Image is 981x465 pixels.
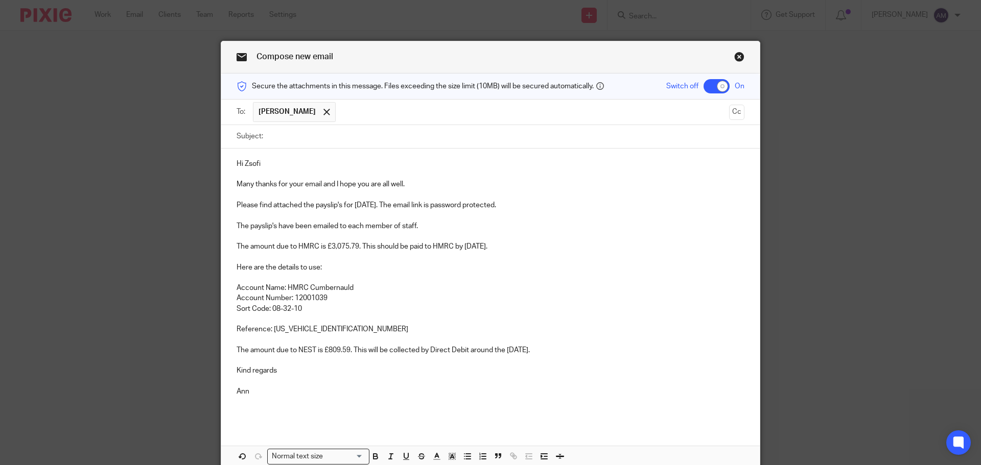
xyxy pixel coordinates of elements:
span: On [735,81,744,91]
p: Hi Zsofi [237,159,744,169]
p: Many thanks for your email and I hope you are all well. [237,179,744,189]
span: [PERSON_NAME] [259,107,316,117]
p: Please find attached the payslip's for [DATE]. The email link is password protected. [237,200,744,210]
label: To: [237,107,248,117]
p: Kind regards [237,365,744,376]
label: Subject: [237,131,263,141]
span: Normal text size [270,451,325,462]
div: Search for option [267,449,369,464]
p: The payslip's have been emailed to each member of staff. [237,221,744,231]
p: The amount due to NEST is £809.59. This will be collected by Direct Debit around the [DATE]. [237,334,744,355]
span: Secure the attachments in this message. Files exceeding the size limit (10MB) will be secured aut... [252,81,594,91]
button: Cc [729,105,744,120]
input: Search for option [326,451,363,462]
span: Compose new email [256,53,333,61]
p: The amount due to HMRC is £3,075.79. This should be paid to HMRC by [DATE]. Here are the details ... [237,241,744,304]
p: Sort Code: 08-32-10 [237,304,744,314]
a: Close this dialog window [734,52,744,65]
p: Ann [237,386,744,397]
p: Reference: [US_VEHICLE_IDENTIFICATION_NUMBER] [237,314,744,335]
span: Switch off [666,81,698,91]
